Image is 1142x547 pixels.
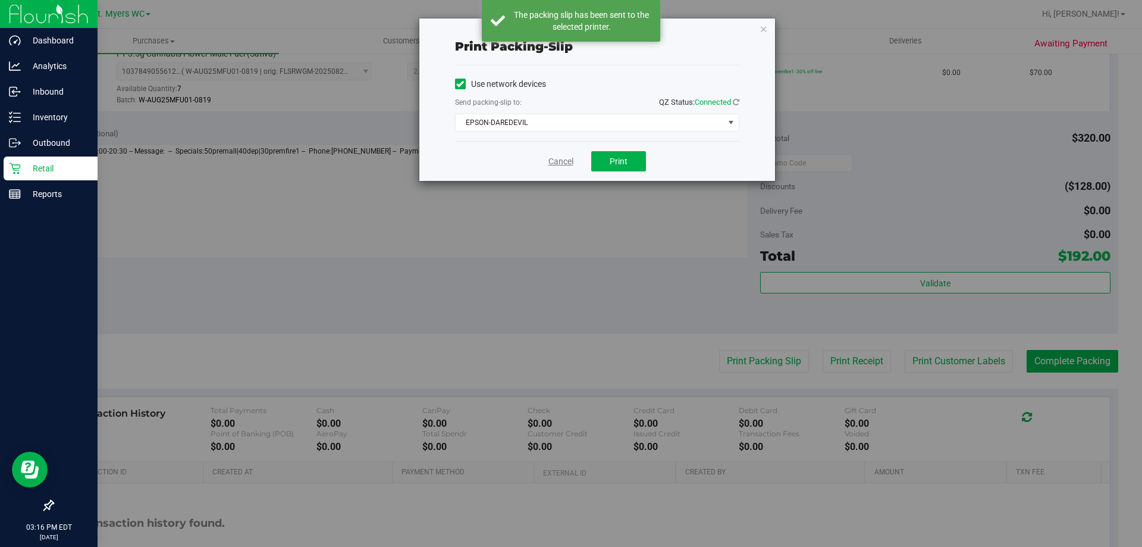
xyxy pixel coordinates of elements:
p: Retail [21,161,92,176]
label: Send packing-slip to: [455,97,522,108]
div: The packing slip has been sent to the selected printer. [512,9,651,33]
inline-svg: Inbound [9,86,21,98]
span: EPSON-DAREDEVIL [456,114,724,131]
span: Connected [695,98,731,107]
p: Inbound [21,85,92,99]
p: Analytics [21,59,92,73]
inline-svg: Analytics [9,60,21,72]
span: Print packing-slip [455,39,573,54]
inline-svg: Dashboard [9,35,21,46]
p: Dashboard [21,33,92,48]
p: Inventory [21,110,92,124]
p: Outbound [21,136,92,150]
label: Use network devices [455,78,546,90]
span: QZ Status: [659,98,739,107]
span: Print [610,157,628,166]
p: Reports [21,187,92,201]
inline-svg: Retail [9,162,21,174]
span: select [723,114,738,131]
p: 03:16 PM EDT [5,522,92,533]
button: Print [591,151,646,171]
inline-svg: Inventory [9,111,21,123]
inline-svg: Reports [9,188,21,200]
iframe: Resource center [12,452,48,487]
inline-svg: Outbound [9,137,21,149]
a: Cancel [548,155,573,168]
p: [DATE] [5,533,92,542]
